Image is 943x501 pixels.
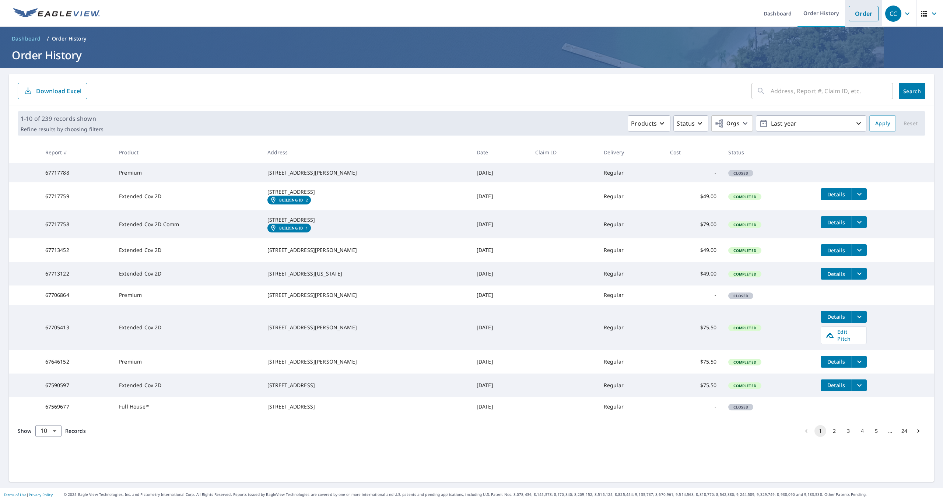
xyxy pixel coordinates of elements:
[471,141,529,163] th: Date
[852,356,867,368] button: filesDropdownBtn-67646152
[598,238,664,262] td: Regular
[598,374,664,397] td: Regular
[29,492,53,497] a: Privacy Policy
[113,210,261,238] td: Extended Cov 2D Comm
[664,141,723,163] th: Cost
[9,33,934,45] nav: breadcrumb
[825,247,847,254] span: Details
[598,285,664,305] td: Regular
[821,311,852,323] button: detailsBtn-67705413
[729,171,753,176] span: Closed
[113,285,261,305] td: Premium
[905,88,919,95] span: Search
[39,374,113,397] td: 67590597
[825,358,847,365] span: Details
[598,163,664,182] td: Regular
[598,141,664,163] th: Delivery
[715,119,739,128] span: Orgs
[39,163,113,182] td: 67717788
[36,87,81,95] p: Download Excel
[39,210,113,238] td: 67717758
[821,216,852,228] button: detailsBtn-67717758
[852,379,867,391] button: filesDropdownBtn-67590597
[267,196,311,204] a: Building ID2
[821,188,852,200] button: detailsBtn-67717759
[4,493,53,497] p: |
[267,270,465,277] div: [STREET_ADDRESS][US_STATE]
[664,238,723,262] td: $49.00
[842,425,854,437] button: Go to page 3
[870,425,882,437] button: Go to page 5
[664,350,723,374] td: $75.50
[598,182,664,210] td: Regular
[825,270,847,277] span: Details
[729,293,753,298] span: Closed
[598,397,664,416] td: Regular
[771,81,893,101] input: Address, Report #, Claim ID, etc.
[885,6,901,22] div: CC
[267,403,465,410] div: [STREET_ADDRESS]
[113,163,261,182] td: Premium
[113,374,261,397] td: Extended Cov 2D
[39,305,113,350] td: 67705413
[267,169,465,176] div: [STREET_ADDRESS][PERSON_NAME]
[875,119,890,128] span: Apply
[9,48,934,63] h1: Order History
[729,404,753,410] span: Closed
[13,8,100,19] img: EV Logo
[471,285,529,305] td: [DATE]
[267,224,311,232] a: Building ID1
[852,311,867,323] button: filesDropdownBtn-67705413
[52,35,87,42] p: Order History
[729,360,760,365] span: Completed
[677,119,695,128] p: Status
[4,492,27,497] a: Terms of Use
[267,188,465,196] div: [STREET_ADDRESS]
[39,397,113,416] td: 67569677
[664,182,723,210] td: $49.00
[711,115,753,132] button: Orgs
[869,115,896,132] button: Apply
[113,305,261,350] td: Extended Cov 2D
[267,324,465,331] div: [STREET_ADDRESS][PERSON_NAME]
[825,328,862,342] span: Edit Pitch
[471,374,529,397] td: [DATE]
[113,141,261,163] th: Product
[912,425,924,437] button: Go to next page
[9,33,44,45] a: Dashboard
[35,425,62,437] div: Show 10 records
[825,191,847,198] span: Details
[722,141,814,163] th: Status
[279,198,303,202] em: Building ID
[471,182,529,210] td: [DATE]
[529,141,598,163] th: Claim ID
[267,291,465,299] div: [STREET_ADDRESS][PERSON_NAME]
[664,285,723,305] td: -
[852,216,867,228] button: filesDropdownBtn-67717758
[65,427,86,434] span: Records
[821,379,852,391] button: detailsBtn-67590597
[471,305,529,350] td: [DATE]
[852,244,867,256] button: filesDropdownBtn-67713452
[673,115,708,132] button: Status
[825,382,847,389] span: Details
[598,262,664,285] td: Regular
[825,219,847,226] span: Details
[471,350,529,374] td: [DATE]
[799,425,925,437] nav: pagination navigation
[852,268,867,280] button: filesDropdownBtn-67713122
[39,141,113,163] th: Report #
[664,262,723,285] td: $49.00
[267,358,465,365] div: [STREET_ADDRESS][PERSON_NAME]
[18,427,32,434] span: Show
[113,262,261,285] td: Extended Cov 2D
[598,210,664,238] td: Regular
[899,83,925,99] button: Search
[39,238,113,262] td: 67713452
[852,188,867,200] button: filesDropdownBtn-67717759
[113,182,261,210] td: Extended Cov 2D
[664,305,723,350] td: $75.50
[267,216,465,224] div: [STREET_ADDRESS]
[39,350,113,374] td: 67646152
[821,244,852,256] button: detailsBtn-67713452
